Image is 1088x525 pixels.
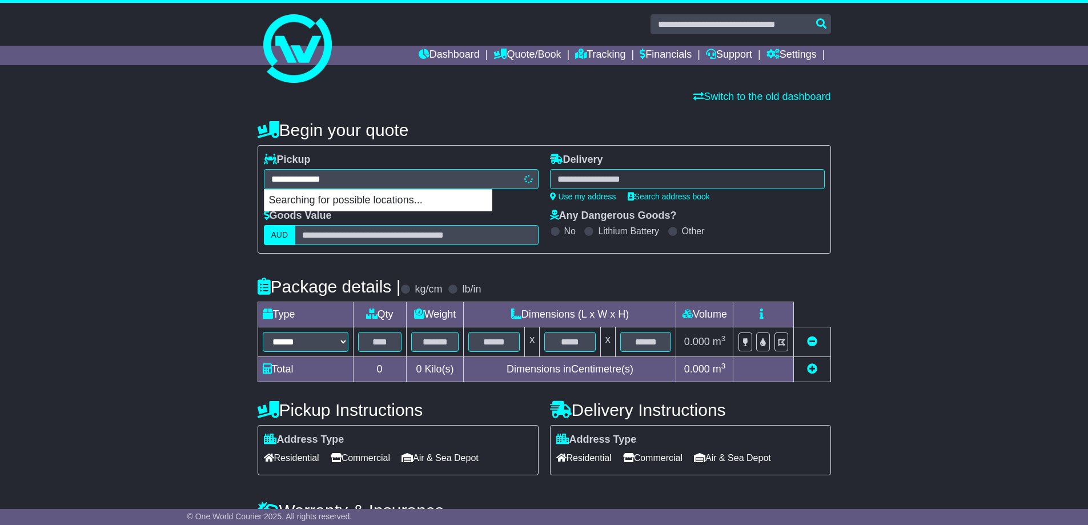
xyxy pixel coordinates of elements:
[556,449,612,467] span: Residential
[693,91,830,102] a: Switch to the old dashboard
[331,449,390,467] span: Commercial
[493,46,561,65] a: Quote/Book
[713,336,726,347] span: m
[676,302,733,327] td: Volume
[598,226,659,237] label: Lithium Battery
[600,327,615,357] td: x
[721,362,726,370] sup: 3
[462,283,481,296] label: lb/in
[550,192,616,201] a: Use my address
[264,210,332,222] label: Goods Value
[640,46,692,65] a: Financials
[258,501,831,520] h4: Warranty & Insurance
[550,400,831,419] h4: Delivery Instructions
[694,449,771,467] span: Air & Sea Depot
[464,302,676,327] td: Dimensions (L x W x H)
[721,334,726,343] sup: 3
[464,357,676,382] td: Dimensions in Centimetre(s)
[264,154,311,166] label: Pickup
[564,226,576,237] label: No
[807,363,817,375] a: Add new item
[628,192,710,201] a: Search address book
[419,46,480,65] a: Dashboard
[713,363,726,375] span: m
[406,357,464,382] td: Kilo(s)
[402,449,479,467] span: Air & Sea Depot
[684,363,710,375] span: 0.000
[415,283,442,296] label: kg/cm
[264,190,492,211] p: Searching for possible locations...
[525,327,540,357] td: x
[264,169,539,189] typeahead: Please provide city
[766,46,817,65] a: Settings
[353,357,406,382] td: 0
[623,449,682,467] span: Commercial
[264,434,344,446] label: Address Type
[187,512,352,521] span: © One World Courier 2025. All rights reserved.
[406,302,464,327] td: Weight
[258,357,353,382] td: Total
[264,225,296,245] label: AUD
[258,277,401,296] h4: Package details |
[416,363,421,375] span: 0
[556,434,637,446] label: Address Type
[684,336,710,347] span: 0.000
[264,449,319,467] span: Residential
[258,302,353,327] td: Type
[550,154,603,166] label: Delivery
[706,46,752,65] a: Support
[807,336,817,347] a: Remove this item
[550,210,677,222] label: Any Dangerous Goods?
[258,400,539,419] h4: Pickup Instructions
[353,302,406,327] td: Qty
[682,226,705,237] label: Other
[258,121,831,139] h4: Begin your quote
[575,46,625,65] a: Tracking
